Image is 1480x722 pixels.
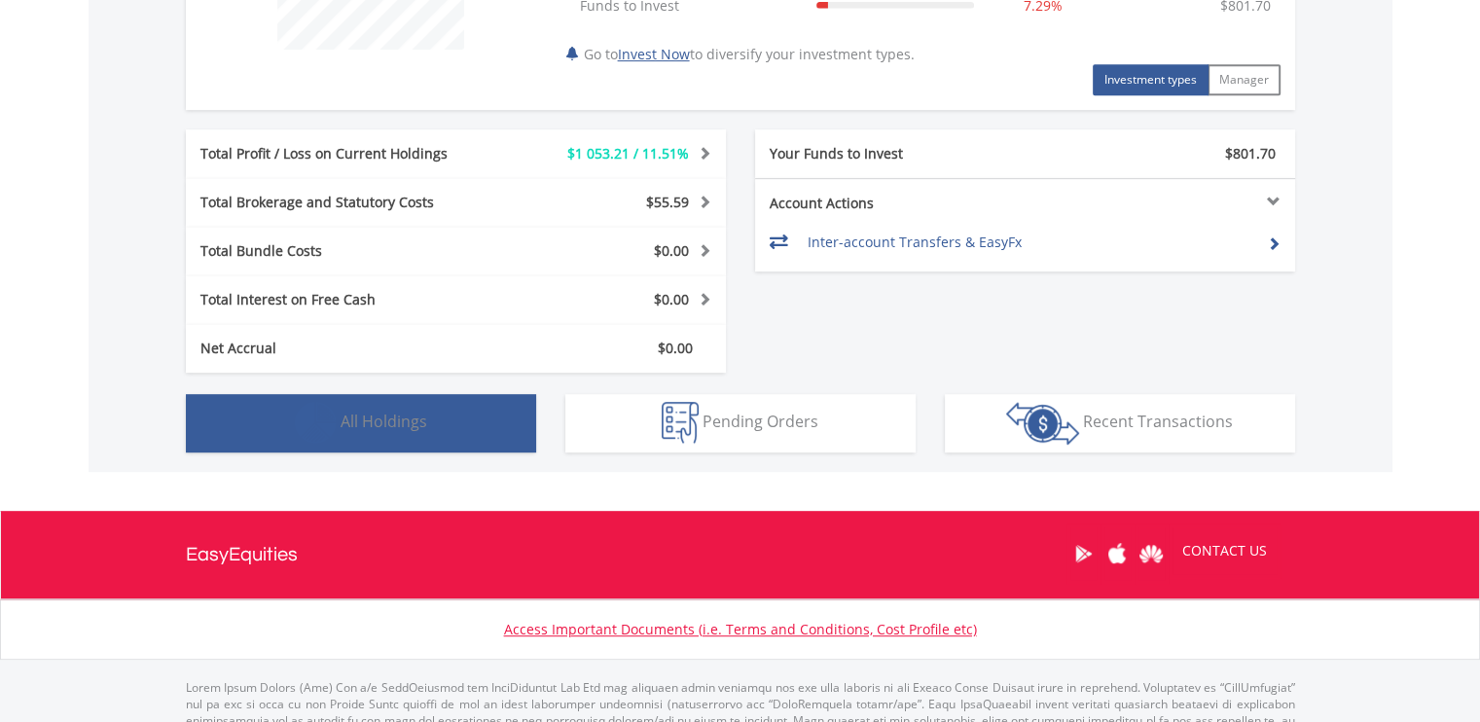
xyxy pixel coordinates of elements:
[1208,64,1281,95] button: Manager
[618,45,690,63] a: Invest Now
[1006,402,1079,445] img: transactions-zar-wht.png
[295,402,337,444] img: holdings-wht.png
[1083,411,1233,432] span: Recent Transactions
[1093,64,1209,95] button: Investment types
[662,402,699,444] img: pending_instructions-wht.png
[186,290,501,309] div: Total Interest on Free Cash
[646,193,689,211] span: $55.59
[1066,523,1101,584] a: Google Play
[565,394,916,452] button: Pending Orders
[658,339,693,357] span: $0.00
[755,144,1026,163] div: Your Funds to Invest
[186,511,298,598] a: EasyEquities
[341,411,427,432] span: All Holdings
[703,411,818,432] span: Pending Orders
[1135,523,1169,584] a: Huawei
[1101,523,1135,584] a: Apple
[504,620,977,638] a: Access Important Documents (i.e. Terms and Conditions, Cost Profile etc)
[1225,144,1276,162] span: $801.70
[945,394,1295,452] button: Recent Transactions
[186,193,501,212] div: Total Brokerage and Statutory Costs
[808,228,1252,257] td: Inter-account Transfers & EasyFx
[1169,523,1281,578] a: CONTACT US
[186,241,501,261] div: Total Bundle Costs
[654,241,689,260] span: $0.00
[186,144,501,163] div: Total Profit / Loss on Current Holdings
[567,144,689,162] span: $1 053.21 / 11.51%
[186,394,536,452] button: All Holdings
[186,339,501,358] div: Net Accrual
[654,290,689,308] span: $0.00
[755,194,1026,213] div: Account Actions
